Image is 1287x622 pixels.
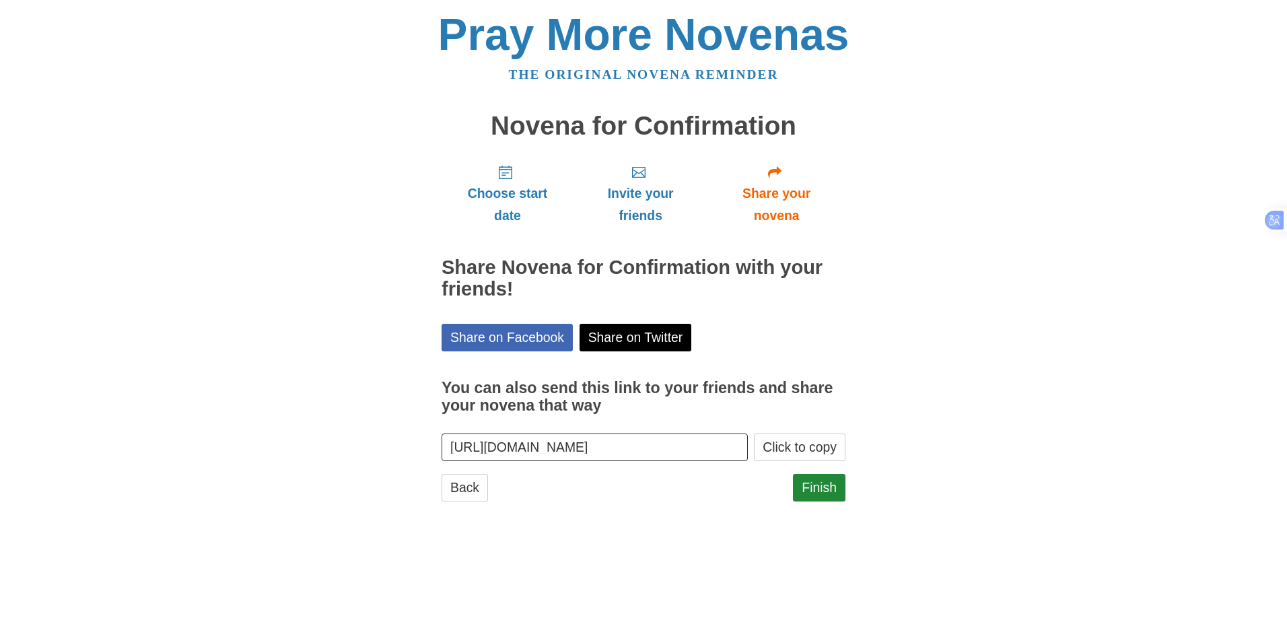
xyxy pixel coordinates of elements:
[442,324,573,351] a: Share on Facebook
[721,182,832,227] span: Share your novena
[442,112,845,141] h1: Novena for Confirmation
[573,153,707,234] a: Invite your friends
[442,153,573,234] a: Choose start date
[438,9,849,59] a: Pray More Novenas
[442,380,845,414] h3: You can also send this link to your friends and share your novena that way
[442,257,845,300] h2: Share Novena for Confirmation with your friends!
[442,474,488,502] a: Back
[509,67,779,81] a: The original novena reminder
[455,182,560,227] span: Choose start date
[587,182,694,227] span: Invite your friends
[754,434,845,461] button: Click to copy
[707,153,845,234] a: Share your novena
[580,324,692,351] a: Share on Twitter
[793,474,845,502] a: Finish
